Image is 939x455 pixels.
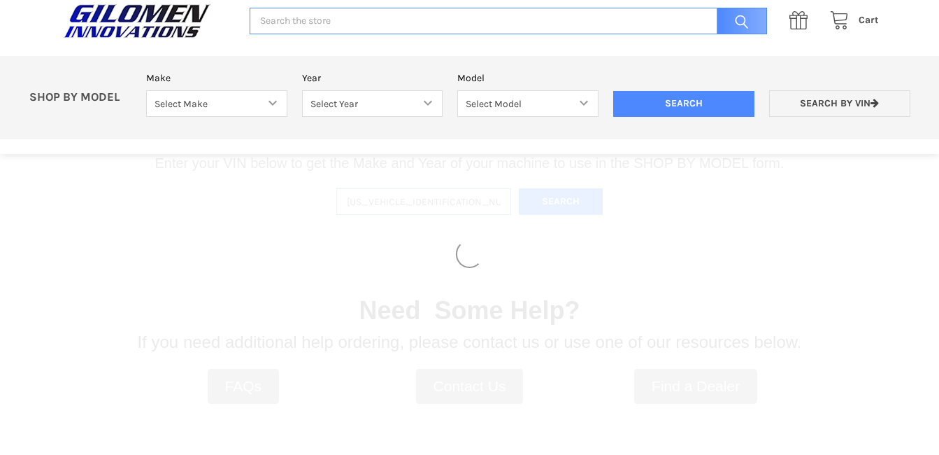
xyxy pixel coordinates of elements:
label: Model [457,71,598,85]
a: GILOMEN INNOVATIONS [60,3,235,38]
a: Search by VIN [769,90,910,118]
input: Search [613,91,754,118]
a: Cart [822,12,879,29]
span: Cart [859,14,879,26]
input: Search [710,8,767,35]
label: Year [302,71,443,85]
img: GILOMEN INNOVATIONS [60,3,214,38]
input: Search the store [250,8,766,35]
p: SHOP BY MODEL [22,90,139,105]
label: Make [146,71,287,85]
